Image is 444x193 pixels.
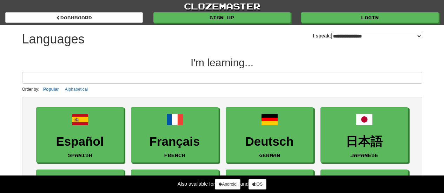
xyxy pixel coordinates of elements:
[230,135,310,149] h3: Deutsch
[313,32,422,39] label: I speak:
[226,107,313,163] a: DeutschGerman
[36,107,124,163] a: EspañolSpanish
[324,135,404,149] h3: 日本語
[164,153,185,158] small: French
[301,12,439,23] a: Login
[215,179,240,189] a: Android
[320,107,408,163] a: 日本語Japanese
[40,135,120,149] h3: Español
[22,57,422,68] h2: I'm learning...
[63,85,90,93] button: Alphabetical
[5,12,143,23] a: dashboard
[41,85,61,93] button: Popular
[22,87,40,92] small: Order by:
[259,153,280,158] small: German
[350,153,378,158] small: Japanese
[22,32,85,46] h1: Languages
[153,12,291,23] a: Sign up
[331,33,422,39] select: I speak:
[248,179,266,189] a: iOS
[135,135,215,149] h3: Français
[68,153,92,158] small: Spanish
[131,107,219,163] a: FrançaisFrench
